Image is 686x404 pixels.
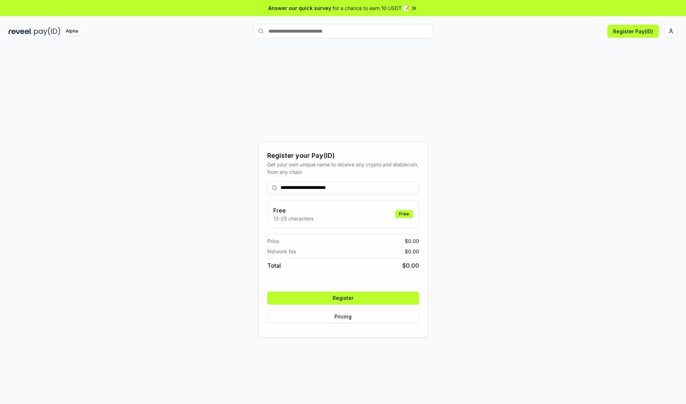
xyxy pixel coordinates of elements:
[405,248,419,255] span: $ 0.00
[34,27,60,36] img: pay_id
[273,206,313,215] h3: Free
[267,151,419,161] div: Register your Pay(ID)
[405,237,419,245] span: $ 0.00
[607,25,659,38] button: Register Pay(ID)
[267,161,419,176] div: Get your own unique name to receive any crypto and stablecoin, from any chain
[333,4,409,12] span: for a chance to earn 10 USDT 📝
[273,215,313,222] p: 13-25 characters
[267,261,281,270] span: Total
[402,261,419,270] span: $ 0.00
[267,248,296,255] span: Network fee
[267,237,279,245] span: Price
[267,310,419,323] button: Pricing
[62,27,82,36] div: Alpha
[267,292,419,305] button: Register
[9,27,33,36] img: reveel_dark
[395,210,413,218] div: Free
[268,4,331,12] span: Answer our quick survey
